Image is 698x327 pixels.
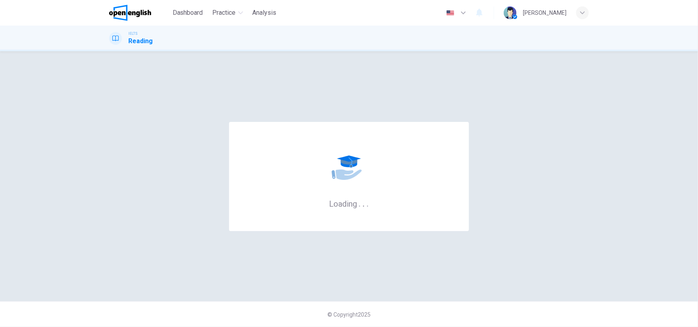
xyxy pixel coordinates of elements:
button: Practice [209,6,246,20]
div: [PERSON_NAME] [523,8,566,18]
span: © Copyright 2025 [327,311,371,318]
button: Analysis [249,6,280,20]
img: en [445,10,455,16]
span: Dashboard [173,8,203,18]
h6: . [362,196,365,209]
img: OpenEnglish logo [109,5,151,21]
h1: Reading [128,36,153,46]
span: Analysis [253,8,277,18]
h6: . [358,196,361,209]
h6: . [366,196,369,209]
span: Practice [213,8,236,18]
a: OpenEnglish logo [109,5,170,21]
img: Profile picture [504,6,517,19]
span: IELTS [128,31,138,36]
h6: Loading [329,198,369,209]
button: Dashboard [170,6,206,20]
